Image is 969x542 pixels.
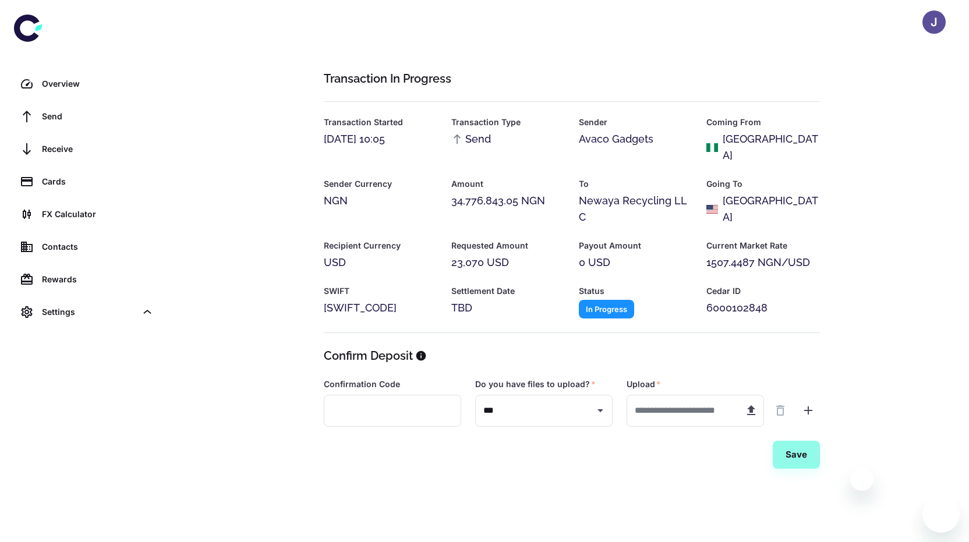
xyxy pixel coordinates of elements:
[324,300,437,316] div: [SWIFT_CODE]
[42,110,154,123] div: Send
[451,300,565,316] div: TBD
[592,402,609,419] button: Open
[42,208,154,221] div: FX Calculator
[579,285,692,297] h6: Status
[706,239,820,252] h6: Current Market Rate
[579,193,692,225] div: Newaya Recycling LLC
[324,178,437,190] h6: Sender Currency
[42,240,154,253] div: Contacts
[723,193,820,225] div: [GEOGRAPHIC_DATA]
[14,135,161,163] a: Receive
[451,193,565,209] div: 34,776,843.05 NGN
[42,77,154,90] div: Overview
[42,306,136,318] div: Settings
[14,102,161,130] a: Send
[579,131,692,147] div: Avaco Gadgets
[773,441,820,469] button: Save
[324,116,437,129] h6: Transaction Started
[579,178,692,190] h6: To
[922,495,960,533] iframe: Button to launch messaging window
[14,233,161,261] a: Contacts
[451,239,565,252] h6: Requested Amount
[324,239,437,252] h6: Recipient Currency
[14,168,161,196] a: Cards
[706,178,820,190] h6: Going To
[706,300,820,316] div: 6000102848
[451,178,565,190] h6: Amount
[723,131,820,164] div: [GEOGRAPHIC_DATA]
[579,254,692,271] div: 0 USD
[42,273,154,286] div: Rewards
[324,378,400,390] label: Confirmation Code
[922,10,946,34] button: J
[475,378,596,390] label: Do you have files to upload?
[451,254,565,271] div: 23,070 USD
[42,175,154,188] div: Cards
[14,70,161,98] a: Overview
[579,116,692,129] h6: Sender
[324,131,437,147] div: [DATE] 10:05
[706,254,820,271] div: 1507.4487 NGN/USD
[324,285,437,297] h6: SWIFT
[14,298,161,326] div: Settings
[324,347,413,364] h5: Confirm Deposit
[451,131,491,147] span: Send
[451,116,565,129] h6: Transaction Type
[451,285,565,297] h6: Settlement Date
[324,254,437,271] div: USD
[14,265,161,293] a: Rewards
[850,467,873,491] iframe: Close message
[324,70,815,87] h1: Transaction In Progress
[579,239,692,252] h6: Payout Amount
[579,303,634,315] span: In Progress
[706,116,820,129] h6: Coming From
[627,378,661,390] label: Upload
[14,200,161,228] a: FX Calculator
[324,193,437,209] div: NGN
[706,285,820,297] h6: Cedar ID
[42,143,154,155] div: Receive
